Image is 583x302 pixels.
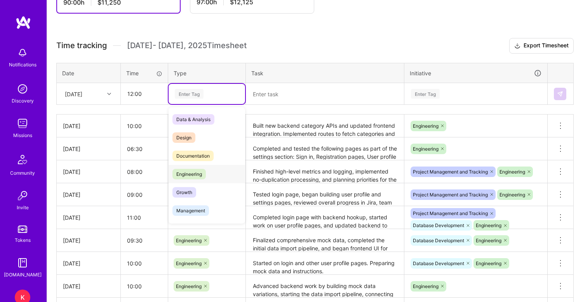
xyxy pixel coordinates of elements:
img: Invite [15,188,30,203]
i: icon Download [514,42,520,50]
span: Growth [172,187,196,198]
span: Data & Analysis [172,114,214,125]
img: tokens [18,226,27,233]
textarea: Completed login page with backend hookup, started work on user profile pages, and updated backend... [247,207,403,228]
span: Engineering [476,222,501,228]
div: Notifications [9,61,37,69]
img: logo [16,16,31,30]
th: Task [246,63,404,83]
span: Management [172,205,209,216]
div: Tokens [15,236,31,244]
span: Database Development [413,260,464,266]
input: HH:MM [121,230,168,251]
div: [DATE] [63,145,114,153]
textarea: Built new backend category APIs and updated frontend integration. Implemented routes to fetch cat... [247,115,403,137]
th: Type [168,63,246,83]
div: [DATE] [63,191,114,199]
textarea: Completed and tested the following pages as part of the settings section: Sign in, Registration p... [247,138,403,160]
span: Time tracking [56,41,107,50]
span: Design [172,132,195,143]
img: Submit [557,91,563,97]
input: HH:MM [121,83,167,104]
span: Project Management and Tracking [413,192,488,198]
img: guide book [15,255,30,271]
div: Enter Tag [175,88,204,100]
span: Engineering [176,283,202,289]
div: Time [126,69,162,77]
span: Engineering [476,238,501,243]
span: Database Development [413,222,464,228]
span: Project Management and Tracking [413,169,488,175]
div: [DATE] [65,90,82,98]
img: teamwork [15,116,30,131]
div: [DATE] [63,213,114,222]
div: Discovery [12,97,34,105]
div: [DATE] [63,236,114,245]
div: Missions [13,131,32,139]
div: [DATE] [63,282,114,290]
img: Community [13,150,32,169]
textarea: Finished high-level metrics and logging, implemented no-duplication processing, and planning prio... [247,161,403,182]
textarea: Finalized comprehensive mock data, completed the initial data import pipeline, and began frontend... [247,230,403,251]
th: Date [57,63,121,83]
div: [DATE] [63,122,114,130]
span: Documentation [172,151,214,161]
input: HH:MM [121,276,168,297]
button: Export Timesheet [509,38,574,54]
img: bell [15,45,30,61]
input: HH:MM [121,116,168,136]
span: Engineering [176,238,202,243]
div: Invite [17,203,29,212]
input: HH:MM [121,161,168,182]
div: [DATE] [63,168,114,176]
input: HH:MM [121,139,168,159]
div: Community [10,169,35,177]
div: [DATE] [63,259,114,267]
span: Engineering [172,169,206,179]
div: Initiative [410,69,542,78]
input: HH:MM [121,253,168,274]
div: Enter Tag [411,88,440,100]
span: Engineering [413,146,439,152]
span: Engineering [499,169,525,175]
span: Engineering [176,260,202,266]
div: [DOMAIN_NAME] [4,271,42,279]
textarea: Advanced backend work by building mock data variations, starting the data import pipeline, connec... [247,276,403,297]
span: Database Development [413,238,464,243]
textarea: Tested login page, began building user profile and settings pages, reviewed overall progress in J... [247,184,403,205]
span: Engineering [413,283,439,289]
input: HH:MM [121,207,168,228]
span: [DATE] - [DATE] , 2025 Timesheet [127,41,247,50]
span: Engineering [413,123,439,129]
span: Engineering [476,260,501,266]
span: Engineering [499,192,525,198]
img: discovery [15,81,30,97]
textarea: Started on login and other user profile pages. Preparing mock data and instructions. [247,253,403,274]
span: Project Management and Tracking [413,210,488,216]
i: icon Chevron [107,92,111,96]
input: HH:MM [121,184,168,205]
